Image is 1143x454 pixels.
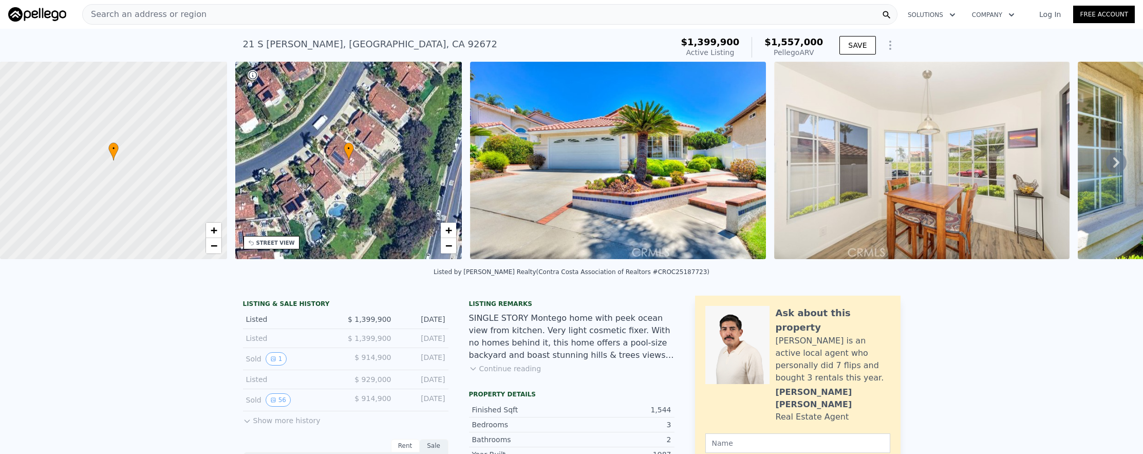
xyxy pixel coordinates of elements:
[472,434,572,445] div: Bathrooms
[83,8,207,21] span: Search an address or region
[256,239,295,247] div: STREET VIEW
[964,6,1023,24] button: Company
[839,36,875,55] button: SAVE
[776,386,890,411] div: [PERSON_NAME] [PERSON_NAME]
[420,439,448,452] div: Sale
[764,47,823,58] div: Pellego ARV
[354,353,391,361] span: $ 914,900
[348,315,391,323] span: $ 1,399,900
[776,411,849,423] div: Real Estate Agent
[900,6,964,24] button: Solutions
[243,411,321,426] button: Show more history
[400,393,445,407] div: [DATE]
[1027,9,1073,20] a: Log In
[246,333,338,343] div: Listed
[354,375,391,384] span: $ 929,000
[445,239,452,252] span: −
[108,142,119,160] div: •
[681,37,739,47] span: $1,399,900
[774,62,1070,259] img: Sale: 167517811 Parcel: 62732494
[705,433,890,453] input: Name
[348,334,391,342] span: $ 1,399,900
[880,35,901,56] button: Show Options
[472,405,572,415] div: Finished Sqft
[400,374,445,385] div: [DATE]
[243,300,448,310] div: LISTING & SALE HISTORY
[210,224,217,237] span: +
[206,223,221,238] a: Zoom in
[210,239,217,252] span: −
[206,238,221,253] a: Zoom out
[246,314,338,324] div: Listed
[469,390,674,398] div: Property details
[472,420,572,430] div: Bedrooms
[441,238,456,253] a: Zoom out
[686,48,734,57] span: Active Listing
[776,335,890,384] div: [PERSON_NAME] is an active local agent who personally did 7 flips and bought 3 rentals this year.
[572,434,671,445] div: 2
[434,268,709,276] div: Listed by [PERSON_NAME] Realty (Contra Costa Association of Realtors #CROC25187723)
[572,420,671,430] div: 3
[266,352,287,366] button: View historical data
[344,144,354,153] span: •
[764,37,823,47] span: $1,557,000
[400,314,445,324] div: [DATE]
[776,306,890,335] div: Ask about this property
[344,142,354,160] div: •
[246,393,338,407] div: Sold
[354,394,391,403] span: $ 914,900
[441,223,456,238] a: Zoom in
[400,352,445,366] div: [DATE]
[470,62,766,259] img: Sale: 167517811 Parcel: 62732494
[469,364,541,374] button: Continue reading
[246,374,338,385] div: Listed
[400,333,445,343] div: [DATE]
[246,352,338,366] div: Sold
[391,439,420,452] div: Rent
[445,224,452,237] span: +
[243,37,497,51] div: 21 S [PERSON_NAME] , [GEOGRAPHIC_DATA] , CA 92672
[572,405,671,415] div: 1,544
[469,312,674,361] div: SINGLE STORY Montego home with peek ocean view from kitchen. Very light cosmetic fixer. With no h...
[1073,6,1135,23] a: Free Account
[469,300,674,308] div: Listing remarks
[108,144,119,153] span: •
[266,393,291,407] button: View historical data
[8,7,66,22] img: Pellego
